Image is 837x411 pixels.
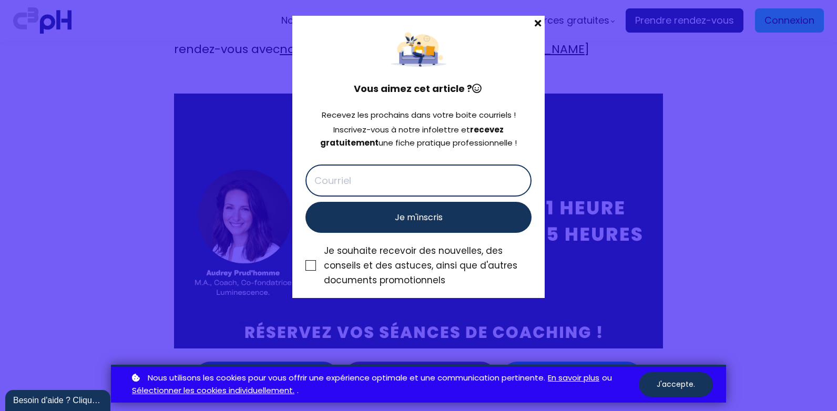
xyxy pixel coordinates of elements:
[470,124,504,135] strong: recevez
[305,165,532,197] input: Courriel
[148,372,545,385] span: Nous utilisons les cookies pour vous offrir une expérience optimale et une communication pertinente.
[305,202,532,233] button: Je m'inscris
[320,137,379,148] strong: gratuitement
[324,243,532,287] div: Je souhaite recevoir des nouvelles, des conseils et des astuces, ainsi que d'autres documents pro...
[639,372,713,397] button: J'accepte.
[395,211,443,224] span: Je m'inscris
[5,388,113,411] iframe: chat widget
[548,372,599,385] a: En savoir plus
[129,372,639,398] p: ou .
[305,124,532,150] div: Inscrivez-vous à notre infolettre et une fiche pratique professionnelle !
[305,109,532,122] div: Recevez les prochains dans votre boite courriels !
[132,384,294,397] a: Sélectionner les cookies individuellement.
[305,81,532,96] h4: Vous aimez cet article ?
